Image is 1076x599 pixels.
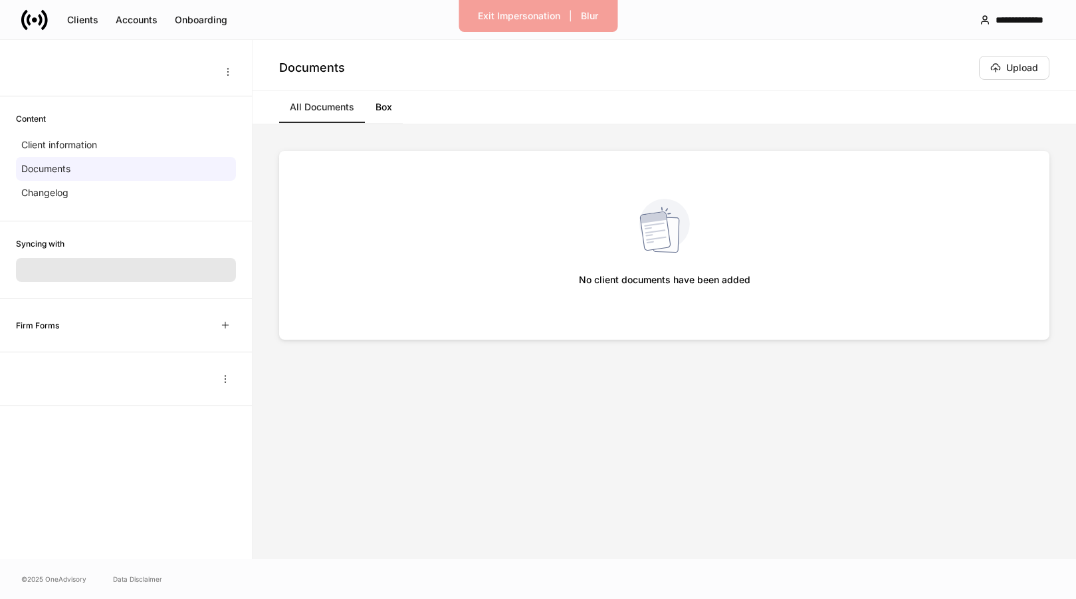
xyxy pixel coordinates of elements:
[581,9,598,23] div: Blur
[279,60,345,76] h4: Documents
[107,9,166,31] button: Accounts
[58,9,107,31] button: Clients
[116,13,158,27] div: Accounts
[1006,61,1038,74] div: Upload
[572,5,607,27] button: Blur
[21,186,68,199] p: Changelog
[16,237,64,250] h6: Syncing with
[469,5,569,27] button: Exit Impersonation
[21,574,86,584] span: © 2025 OneAdvisory
[113,574,162,584] a: Data Disclaimer
[175,13,227,27] div: Onboarding
[365,91,403,123] a: Box
[16,157,236,181] a: Documents
[979,56,1049,80] button: Upload
[166,9,236,31] button: Onboarding
[478,9,560,23] div: Exit Impersonation
[16,112,46,125] h6: Content
[67,13,98,27] div: Clients
[16,319,59,332] h6: Firm Forms
[279,91,365,123] a: All Documents
[579,268,750,292] h5: No client documents have been added
[21,162,70,176] p: Documents
[16,133,236,157] a: Client information
[16,181,236,205] a: Changelog
[21,138,97,152] p: Client information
